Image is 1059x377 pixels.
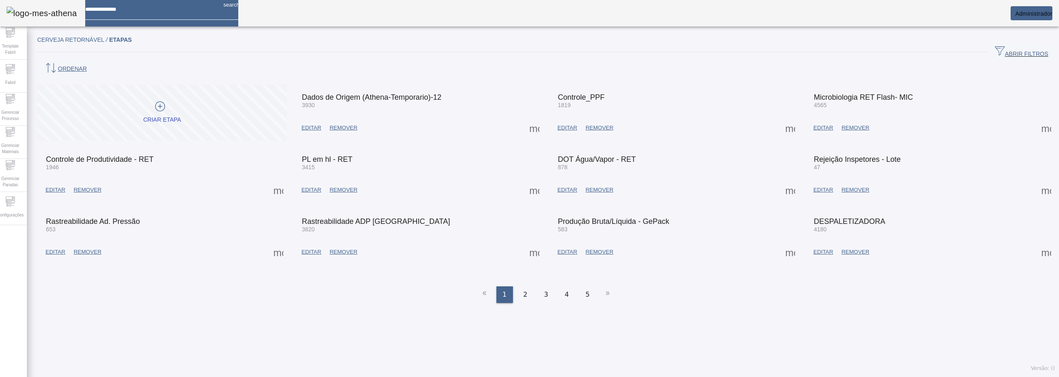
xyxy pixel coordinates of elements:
mat-card-subtitle: 3820 [302,225,450,234]
mat-card-title: Dados de Origem (Athena-Temporario)-12 [302,94,441,101]
mat-card-subtitle: 1819 [558,101,605,110]
span: EDITAR [813,186,833,194]
button: EDITAR [553,120,582,135]
span: 2 [523,290,527,300]
button: Mais [783,245,798,259]
button: Mais [1039,182,1054,197]
mat-card-subtitle: 1946 [46,163,153,172]
button: EDITAR [41,182,69,197]
button: EDITAR [809,120,837,135]
mat-card-subtitle: 3930 [302,101,441,110]
span: 3 [544,290,548,300]
button: Mais [783,120,798,135]
button: EDITAR [809,245,837,259]
span: 5 [585,290,589,300]
button: REMOVER [837,245,873,259]
span: EDITAR [558,248,577,256]
div: CRIAR ETAPA [143,116,181,124]
span: EDITAR [813,124,833,132]
button: EDITAR [297,245,326,259]
button: EDITAR [41,245,69,259]
mat-card-title: Rastreabilidade Ad. Pressão [46,218,140,225]
button: Mais [1039,245,1054,259]
span: Fabril [2,77,18,88]
span: REMOVER [330,248,357,256]
button: REMOVER [69,182,105,197]
span: REMOVER [841,186,869,194]
button: EDITAR [553,182,582,197]
span: REMOVER [841,248,869,256]
span: EDITAR [558,186,577,194]
span: Administrador [1015,10,1052,17]
button: EDITAR [809,182,837,197]
mat-card-subtitle: 583 [558,225,669,234]
button: REMOVER [837,182,873,197]
mat-card-subtitle: 653 [46,225,140,234]
button: Mais [527,120,542,135]
span: REMOVER [330,186,357,194]
mat-card-subtitle: 878 [558,163,636,172]
mat-card-title: Microbiologia RET Flash- MIC [814,94,913,101]
button: EDITAR [553,245,582,259]
img: logo-mes-athena [7,7,77,20]
mat-card-title: Rejeição Inspetores - Lote [814,156,901,163]
mat-card-title: DESPALETIZADORA [814,218,885,225]
span: REMOVER [330,124,357,132]
button: REMOVER [581,245,617,259]
button: REMOVER [326,245,362,259]
span: REMOVER [585,186,613,194]
span: Etapas [109,36,132,43]
mat-card-subtitle: 4565 [814,101,913,110]
span: REMOVER [74,248,101,256]
mat-card-title: Controle_PPF [558,94,605,101]
span: REMOVER [585,124,613,132]
span: EDITAR [813,248,833,256]
mat-card-subtitle: 3415 [302,163,352,172]
em: / [106,36,108,43]
button: REMOVER [837,120,873,135]
button: REMOVER [581,182,617,197]
span: ABRIR FILTROS [995,46,1048,58]
button: ABRIR FILTROS [988,45,1055,60]
button: CRIAR ETAPA [37,85,287,141]
button: REMOVER [581,120,617,135]
button: EDITAR [297,120,326,135]
span: REMOVER [74,186,101,194]
button: Mais [783,182,798,197]
span: EDITAR [46,248,65,256]
span: EDITAR [558,124,577,132]
span: EDITAR [46,186,65,194]
mat-card-title: PL em hl - RET [302,156,352,163]
button: Mais [527,182,542,197]
button: REMOVER [326,120,362,135]
button: Mais [271,182,286,197]
span: EDITAR [302,124,321,132]
span: 4 [565,290,569,300]
button: EDITAR [297,182,326,197]
mat-card-title: Rastreabilidade ADP [GEOGRAPHIC_DATA] [302,218,450,225]
span: REMOVER [841,124,869,132]
mat-card-subtitle: 47 [814,163,901,172]
mat-card-title: Controle de Produtividade - RET [46,156,153,163]
span: Cerveja Retornável [37,36,109,43]
span: EDITAR [302,186,321,194]
span: Versão: () [1031,365,1055,371]
mat-card-title: DOT Água/Vapor - RET [558,156,636,163]
button: REMOVER [69,245,105,259]
span: REMOVER [585,248,613,256]
span: EDITAR [302,248,321,256]
button: Mais [1039,120,1054,135]
button: Mais [527,245,542,259]
button: ORDENAR [37,60,93,79]
button: REMOVER [326,182,362,197]
mat-card-subtitle: 4180 [814,225,885,234]
span: ORDENAR [44,63,87,75]
button: Mais [271,245,286,259]
mat-card-title: Produção Bruta/Líquida - GePack [558,218,669,225]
